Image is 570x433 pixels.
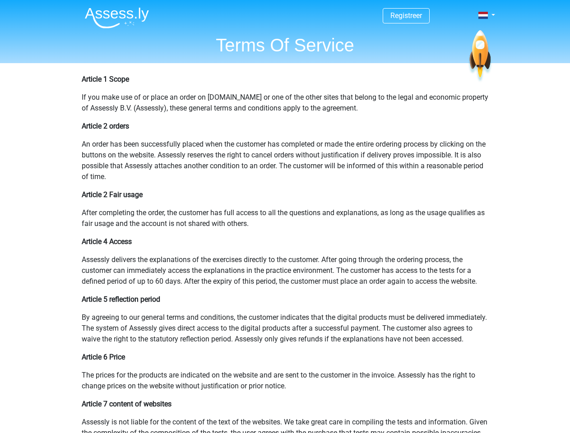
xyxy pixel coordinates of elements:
h1: Terms Of Service [78,34,493,56]
img: spaceship.7d73109d6933.svg [468,30,492,83]
p: An order has been successfully placed when the customer has completed or made the entire ordering... [82,139,489,182]
p: The prices for the products are indicated on the website and are sent to the customer in the invo... [82,370,489,392]
b: Article 6 Price [82,353,125,361]
b: Article 1 Scope [82,75,129,83]
p: By agreeing to our general terms and conditions, the customer indicates that the digital products... [82,312,489,345]
b: Article 2 Fair usage [82,190,143,199]
b: Article 4 Access [82,237,132,246]
b: Article 2 orders [82,122,129,130]
b: Article 7 content of websites [82,400,171,408]
p: If you make use of or place an order on [DOMAIN_NAME] or one of the other sites that belong to th... [82,92,489,114]
a: Registreer [390,11,422,20]
b: Article 5 reflection period [82,295,160,304]
p: Assessly delivers the explanations of the exercises directly to the customer. After going through... [82,254,489,287]
img: Assessly [85,7,149,28]
p: After completing the order, the customer has full access to all the questions and explanations, a... [82,207,489,229]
